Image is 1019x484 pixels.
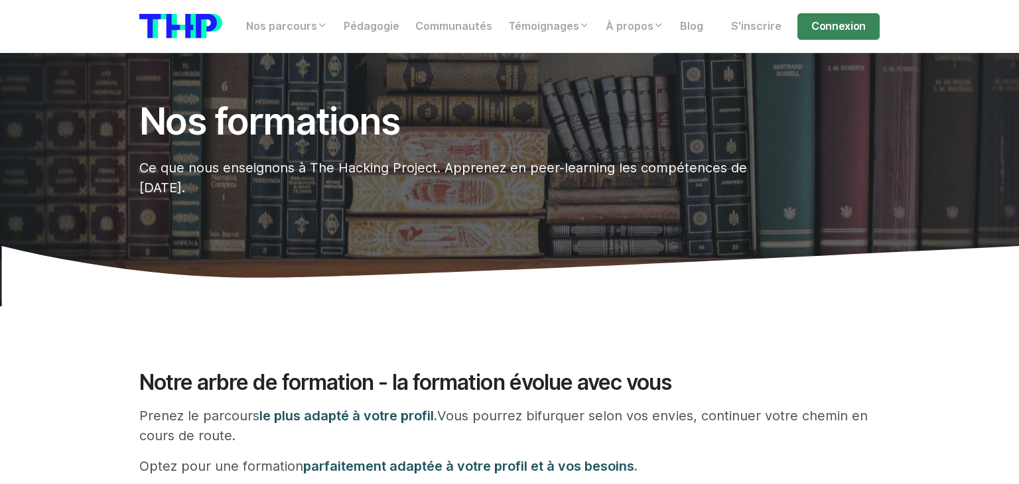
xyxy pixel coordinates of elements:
span: parfaitement adaptée à votre profil et à vos besoins. [303,458,638,474]
h1: Nos formations [139,101,754,142]
p: Ce que nous enseignons à The Hacking Project. Apprenez en peer-learning les compétences de [DATE]. [139,158,754,198]
p: Prenez le parcours Vous pourrez bifurquer selon vos envies, continuer votre chemin en cours de ro... [139,406,880,446]
a: Connexion [797,13,880,40]
a: Communautés [407,13,500,40]
img: logo [139,14,222,38]
a: Blog [672,13,711,40]
span: le plus adapté à votre profil. [259,408,437,424]
a: À propos [598,13,672,40]
p: Optez pour une formation [139,456,880,476]
a: S'inscrire [723,13,789,40]
a: Témoignages [500,13,598,40]
a: Pédagogie [336,13,407,40]
h2: Notre arbre de formation - la formation évolue avec vous [139,370,880,395]
a: Nos parcours [238,13,336,40]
